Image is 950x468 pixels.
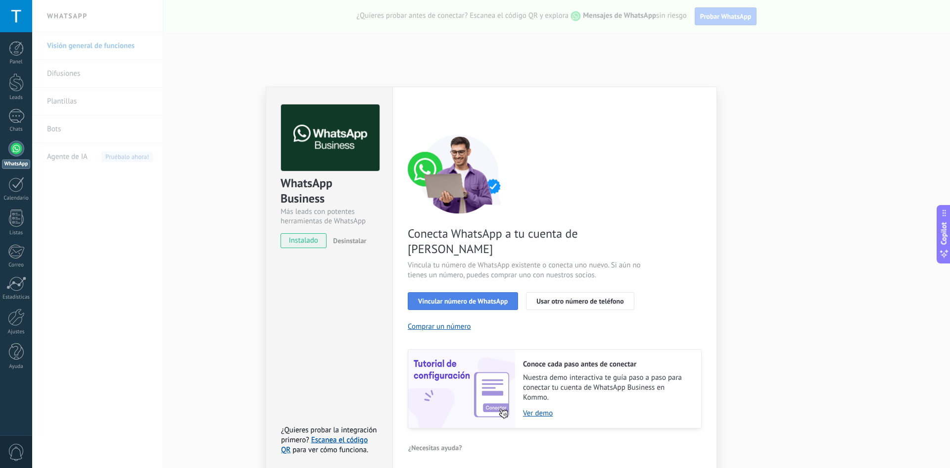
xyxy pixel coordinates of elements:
[523,360,691,369] h2: Conoce cada paso antes de conectar
[2,364,31,370] div: Ayuda
[281,425,377,445] span: ¿Quieres probar la integración primero?
[408,226,643,257] span: Conecta WhatsApp a tu cuenta de [PERSON_NAME]
[2,294,31,301] div: Estadísticas
[292,445,368,455] span: para ver cómo funciona.
[2,59,31,65] div: Panel
[329,233,366,248] button: Desinstalar
[2,126,31,133] div: Chats
[281,435,368,455] a: Escanea el código QR
[333,236,366,245] span: Desinstalar
[523,409,691,418] a: Ver demo
[281,104,380,171] img: logo_main.png
[408,134,512,213] img: connect number
[2,262,31,268] div: Correo
[408,260,643,280] span: Vincula tu número de WhatsApp existente o conecta uno nuevo. Si aún no tienes un número, puedes c...
[2,159,30,169] div: WhatsApp
[2,95,31,101] div: Leads
[2,195,31,202] div: Calendario
[281,233,326,248] span: instalado
[2,230,31,236] div: Listas
[536,298,623,305] span: Usar otro número de teléfono
[526,292,634,310] button: Usar otro número de teléfono
[418,298,508,305] span: Vincular número de WhatsApp
[408,440,463,455] button: ¿Necesitas ayuda?
[281,175,378,207] div: WhatsApp Business
[408,322,471,331] button: Comprar un número
[281,207,378,226] div: Más leads con potentes herramientas de WhatsApp
[2,329,31,335] div: Ajustes
[408,292,518,310] button: Vincular número de WhatsApp
[408,444,462,451] span: ¿Necesitas ayuda?
[523,373,691,403] span: Nuestra demo interactiva te guía paso a paso para conectar tu cuenta de WhatsApp Business en Kommo.
[939,222,949,245] span: Copilot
